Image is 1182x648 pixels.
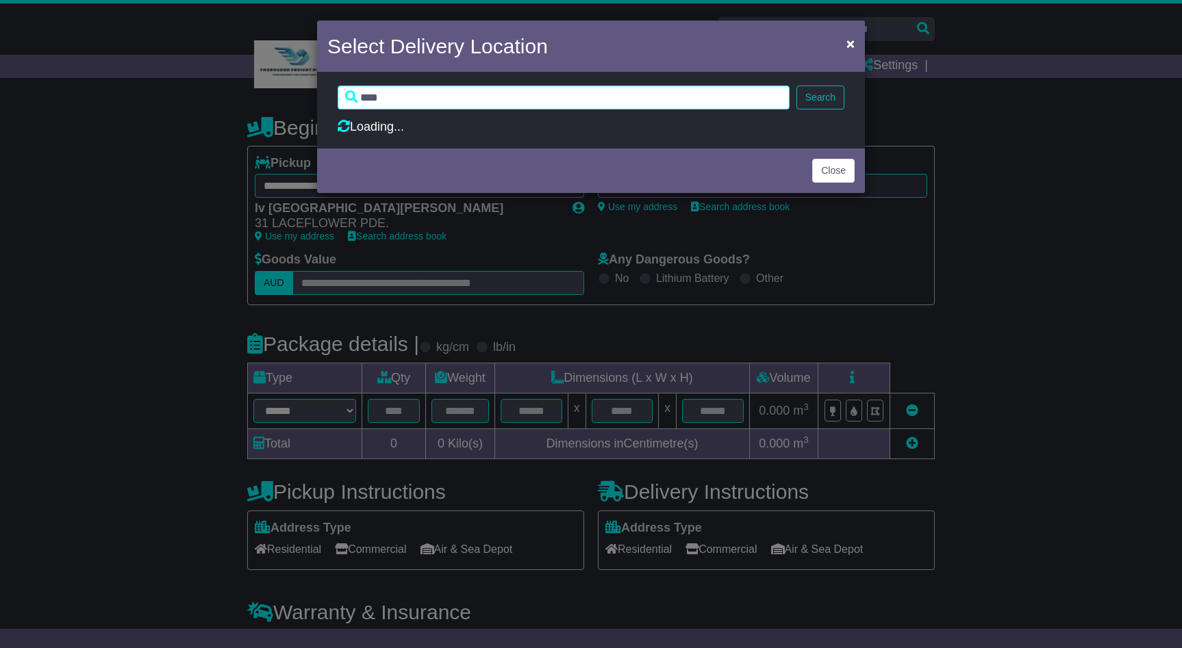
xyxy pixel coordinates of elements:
[846,36,855,51] span: ×
[812,159,855,183] button: Close
[327,31,548,62] h4: Select Delivery Location
[338,120,844,135] div: Loading...
[840,29,862,57] button: Close
[796,86,844,109] button: Search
